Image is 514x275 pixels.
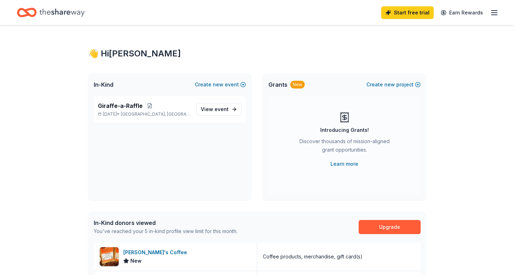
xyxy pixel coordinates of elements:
span: In-Kind [94,80,113,89]
span: New [130,257,142,265]
button: Createnewproject [366,80,421,89]
a: Earn Rewards [436,6,487,19]
span: new [213,80,223,89]
div: In-Kind donors viewed [94,219,237,227]
div: [PERSON_NAME]'s Coffee [123,248,190,257]
p: [DATE] • [98,111,191,117]
span: [GEOGRAPHIC_DATA], [GEOGRAPHIC_DATA] [121,111,190,117]
img: Image for Dave's Coffee [100,247,119,266]
div: 👋 Hi [PERSON_NAME] [88,48,426,59]
span: Grants [268,80,287,89]
div: Coffee products, merchandise, gift card(s) [263,252,363,261]
a: Upgrade [359,220,421,234]
button: Createnewevent [195,80,246,89]
div: Discover thousands of mission-aligned grant opportunities. [297,137,392,157]
a: Start free trial [381,6,434,19]
span: View [201,105,229,114]
div: You've reached your 5 in-kind profile view limit for this month. [94,227,237,236]
a: View event [196,103,242,116]
span: event [215,106,229,112]
span: Giraffe-a-Raffle [98,102,143,110]
div: Introducing Grants! [320,126,369,134]
a: Learn more [330,160,358,168]
span: new [384,80,395,89]
a: Home [17,4,85,21]
div: New [290,81,305,88]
